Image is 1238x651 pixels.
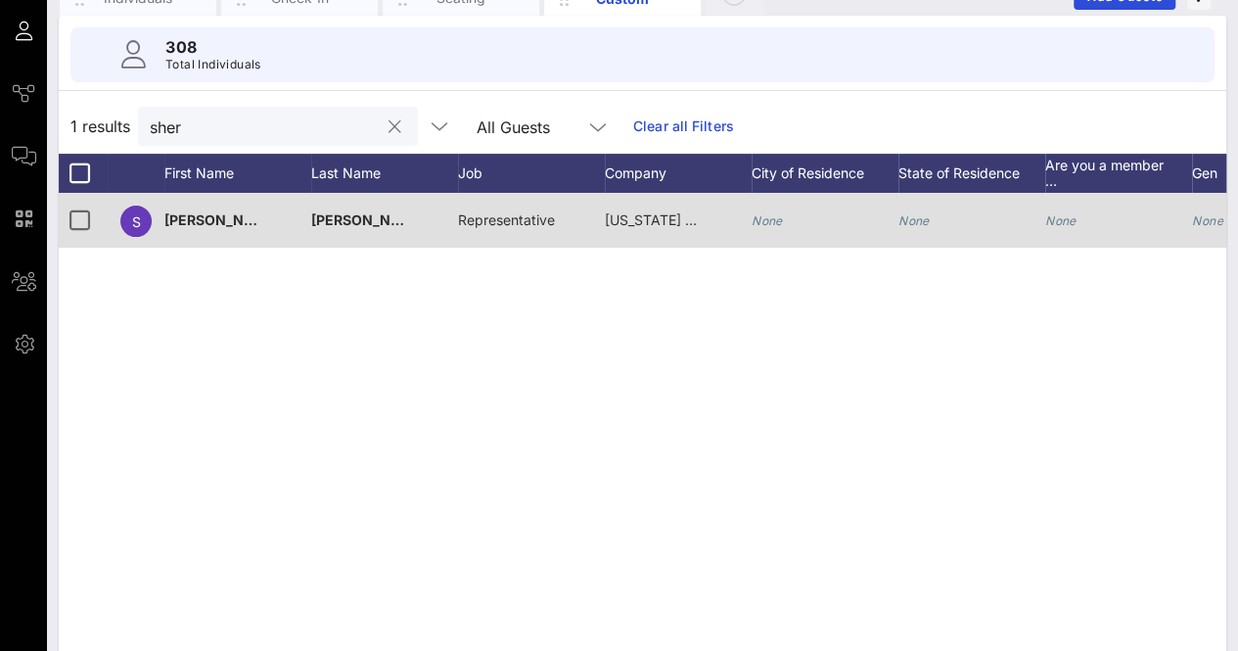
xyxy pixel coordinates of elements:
[605,154,752,193] div: Company
[1192,213,1223,228] i: None
[605,211,849,228] span: [US_STATE] House of Representatives
[898,213,930,228] i: None
[898,154,1045,193] div: State of Residence
[465,107,621,146] div: All Guests
[311,211,427,228] span: [PERSON_NAME]
[458,211,555,228] span: Representative
[633,116,734,137] a: Clear all Filters
[165,35,261,59] p: 308
[1045,213,1077,228] i: None
[165,55,261,74] p: Total Individuals
[389,117,401,137] button: clear icon
[70,115,130,138] span: 1 results
[164,154,311,193] div: First Name
[477,118,550,136] div: All Guests
[752,213,783,228] i: None
[132,213,141,230] span: S
[752,154,898,193] div: City of Residence
[1045,154,1192,193] div: Are you a member …
[164,211,280,228] span: [PERSON_NAME]
[458,154,605,193] div: Job
[311,154,458,193] div: Last Name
